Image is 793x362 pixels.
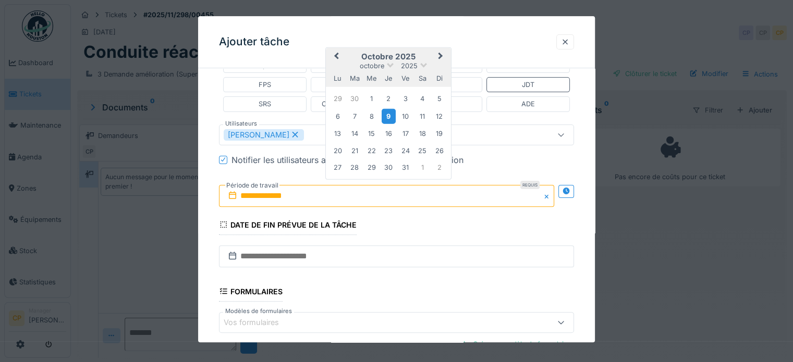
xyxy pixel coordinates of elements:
[416,144,430,158] div: Choose samedi 25 octobre 2025
[223,119,259,128] label: Utilisateurs
[398,92,412,106] div: Choose vendredi 3 octobre 2025
[382,127,396,141] div: Choose jeudi 16 octobre 2025
[225,180,279,191] label: Période de travail
[219,217,357,235] div: Date de fin prévue de la tâche
[521,60,534,70] div: JDC
[331,71,345,85] div: lundi
[416,109,430,123] div: Choose samedi 11 octobre 2025
[364,71,379,85] div: mercredi
[326,52,451,61] h2: octobre 2025
[401,62,418,70] span: 2025
[219,35,289,48] h3: Ajouter tâche
[331,160,345,174] div: Choose lundi 27 octobre 2025
[331,109,345,123] div: Choose lundi 6 octobre 2025
[416,71,430,85] div: samedi
[224,317,294,328] div: Vos formulaires
[348,127,362,141] div: Choose mardi 14 octobre 2025
[382,144,396,158] div: Choose jeudi 23 octobre 2025
[398,160,412,174] div: Choose vendredi 31 octobre 2025
[231,154,463,166] div: Notifier les utilisateurs associés au ticket de la planification
[398,127,412,141] div: Choose vendredi 17 octobre 2025
[398,71,412,85] div: vendredi
[398,109,412,123] div: Choose vendredi 10 octobre 2025
[330,91,448,176] div: Month octobre, 2025
[433,49,450,66] button: Next Month
[331,144,345,158] div: Choose lundi 20 octobre 2025
[382,92,396,106] div: Choose jeudi 2 octobre 2025
[432,144,446,158] div: Choose dimanche 26 octobre 2025
[364,144,379,158] div: Choose mercredi 22 octobre 2025
[522,80,534,90] div: JDT
[259,99,271,109] div: SRS
[398,144,412,158] div: Choose vendredi 24 octobre 2025
[382,71,396,85] div: jeudi
[364,127,379,141] div: Choose mercredi 15 octobre 2025
[360,62,384,70] span: octobre
[219,284,283,302] div: Formulaires
[348,92,362,106] div: Choose mardi 30 septembre 2025
[331,92,345,106] div: Choose lundi 29 septembre 2025
[348,109,362,123] div: Choose mardi 7 octobre 2025
[432,127,446,141] div: Choose dimanche 19 octobre 2025
[456,337,574,351] div: Créer un modèle de formulaire
[348,160,362,174] div: Choose mardi 28 octobre 2025
[224,129,304,141] div: [PERSON_NAME]
[521,99,535,109] div: ADE
[543,185,554,207] button: Close
[322,99,384,109] div: CHAUFFEUR PECQ
[520,181,540,189] div: Requis
[241,60,289,70] div: Oleo Opérateur
[259,80,271,90] div: FPS
[327,49,344,66] button: Previous Month
[364,109,379,123] div: Choose mercredi 8 octobre 2025
[416,127,430,141] div: Choose samedi 18 octobre 2025
[416,160,430,174] div: Choose samedi 1 novembre 2025
[416,92,430,106] div: Choose samedi 4 octobre 2025
[382,160,396,174] div: Choose jeudi 30 octobre 2025
[432,92,446,106] div: Choose dimanche 5 octobre 2025
[223,307,294,316] label: Modèles de formulaires
[432,109,446,123] div: Choose dimanche 12 octobre 2025
[364,92,379,106] div: Choose mercredi 1 octobre 2025
[348,71,362,85] div: mardi
[432,71,446,85] div: dimanche
[364,160,379,174] div: Choose mercredi 29 octobre 2025
[382,109,396,124] div: Choose jeudi 9 octobre 2025
[331,127,345,141] div: Choose lundi 13 octobre 2025
[348,144,362,158] div: Choose mardi 21 octobre 2025
[432,160,446,174] div: Choose dimanche 2 novembre 2025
